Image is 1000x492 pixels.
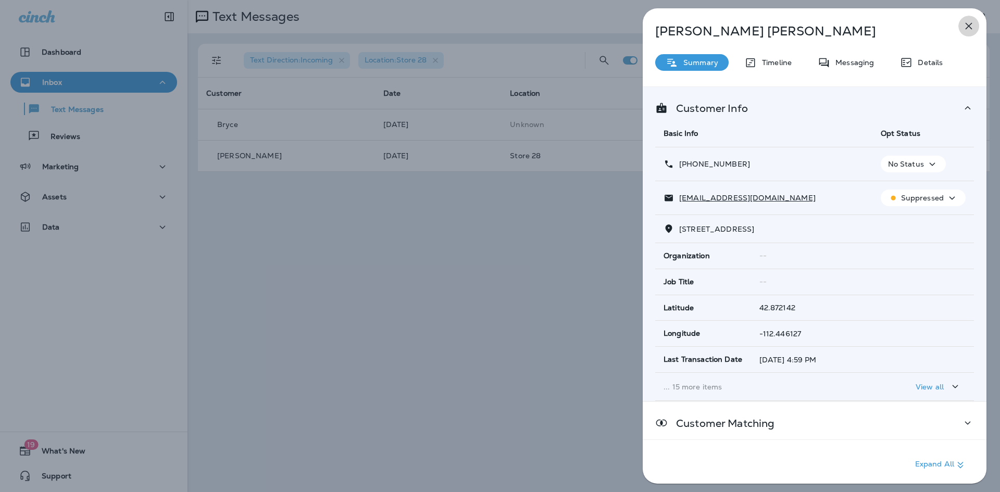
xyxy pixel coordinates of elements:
p: Messaging [830,58,874,67]
p: View all [916,383,944,391]
span: Opt Status [881,129,920,138]
p: [EMAIL_ADDRESS][DOMAIN_NAME] [674,194,816,202]
span: Organization [664,251,710,260]
p: [PHONE_NUMBER] [674,160,750,168]
p: Customer Matching [668,419,774,427]
span: 42.872142 [759,303,795,312]
p: ... 15 more items [664,383,864,391]
span: -112.446127 [759,329,802,338]
span: -- [759,277,767,286]
button: Expand All [911,456,971,474]
span: [DATE] 4:59 PM [759,355,817,364]
p: Details [913,58,943,67]
button: No Status [881,156,946,172]
span: -- [759,251,767,260]
span: Basic Info [664,129,698,138]
p: [PERSON_NAME] [PERSON_NAME] [655,24,940,39]
button: View all [911,377,966,396]
span: Latitude [664,304,694,312]
span: Last Transaction Date [664,355,742,364]
p: Expand All [915,459,967,471]
span: Job Title [664,277,694,286]
p: Timeline [757,58,792,67]
p: Suppressed [901,194,944,202]
button: Suppressed [881,190,966,206]
span: [STREET_ADDRESS] [679,224,754,234]
p: Customer Info [668,104,748,112]
p: No Status [888,160,924,168]
span: Longitude [664,329,700,338]
p: Summary [678,58,718,67]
